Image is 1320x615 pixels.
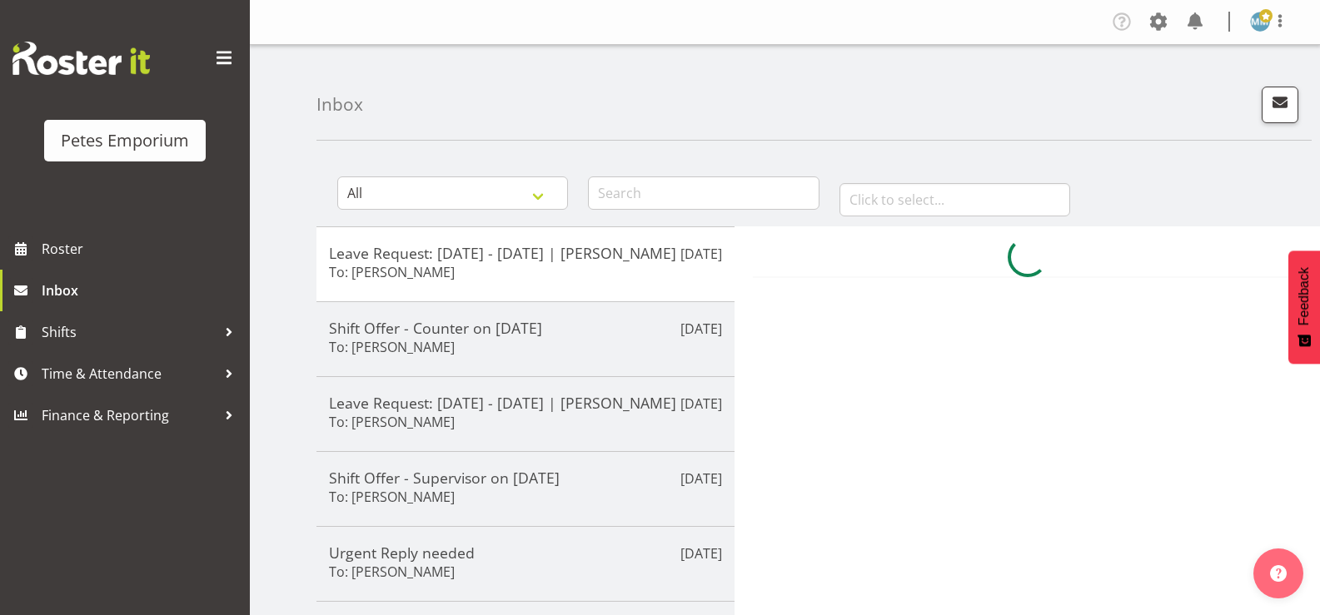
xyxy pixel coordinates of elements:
[12,42,150,75] img: Rosterit website logo
[588,176,819,210] input: Search
[329,264,455,280] h6: To: [PERSON_NAME]
[329,339,455,355] h6: To: [PERSON_NAME]
[680,319,722,339] p: [DATE]
[42,361,217,386] span: Time & Attendance
[329,414,455,430] h6: To: [PERSON_NAME]
[329,489,455,505] h6: To: [PERSON_NAME]
[1250,12,1270,32] img: mandy-mosley3858.jpg
[680,394,722,414] p: [DATE]
[42,320,217,345] span: Shifts
[329,244,722,262] h5: Leave Request: [DATE] - [DATE] | [PERSON_NAME]
[42,278,242,303] span: Inbox
[329,394,722,412] h5: Leave Request: [DATE] - [DATE] | [PERSON_NAME]
[680,244,722,264] p: [DATE]
[329,543,722,562] h5: Urgent Reply needed
[839,183,1070,216] input: Click to select...
[42,236,242,261] span: Roster
[1270,565,1287,582] img: help-xxl-2.png
[42,403,217,428] span: Finance & Reporting
[329,319,722,337] h5: Shift Offer - Counter on [DATE]
[680,469,722,489] p: [DATE]
[316,95,363,114] h4: Inbox
[61,128,189,153] div: Petes Emporium
[1297,267,1312,325] span: Feedback
[329,469,722,487] h5: Shift Offer - Supervisor on [DATE]
[329,563,455,580] h6: To: [PERSON_NAME]
[680,543,722,563] p: [DATE]
[1288,250,1320,364] button: Feedback - Show survey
